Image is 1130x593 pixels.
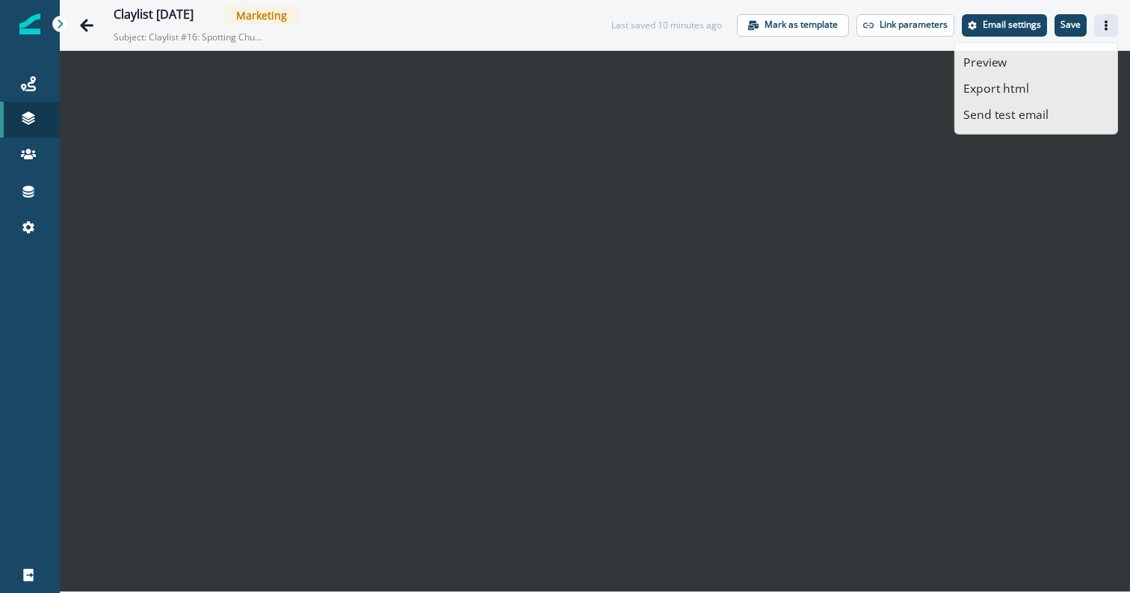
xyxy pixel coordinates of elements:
div: Last saved 10 minutes ago [611,19,722,32]
button: Settings [962,14,1047,37]
button: Send test email [955,102,1117,128]
button: Mark as template [737,14,849,37]
button: Go back [72,10,102,40]
button: Link parameters [856,14,954,37]
button: Actions [1094,14,1118,37]
p: Subject: Claylist #16: Spotting Churn Risk Proactively [114,25,263,44]
p: Link parameters [880,19,948,30]
div: Claylist [DATE] [114,7,194,24]
button: Export html [955,76,1117,102]
button: Save [1055,14,1087,37]
p: Email settings [983,19,1041,30]
span: Marketing [224,6,299,25]
p: Save [1060,19,1081,30]
img: Inflection [19,13,40,34]
p: Mark as template [765,19,838,30]
button: Preview [955,49,1117,75]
